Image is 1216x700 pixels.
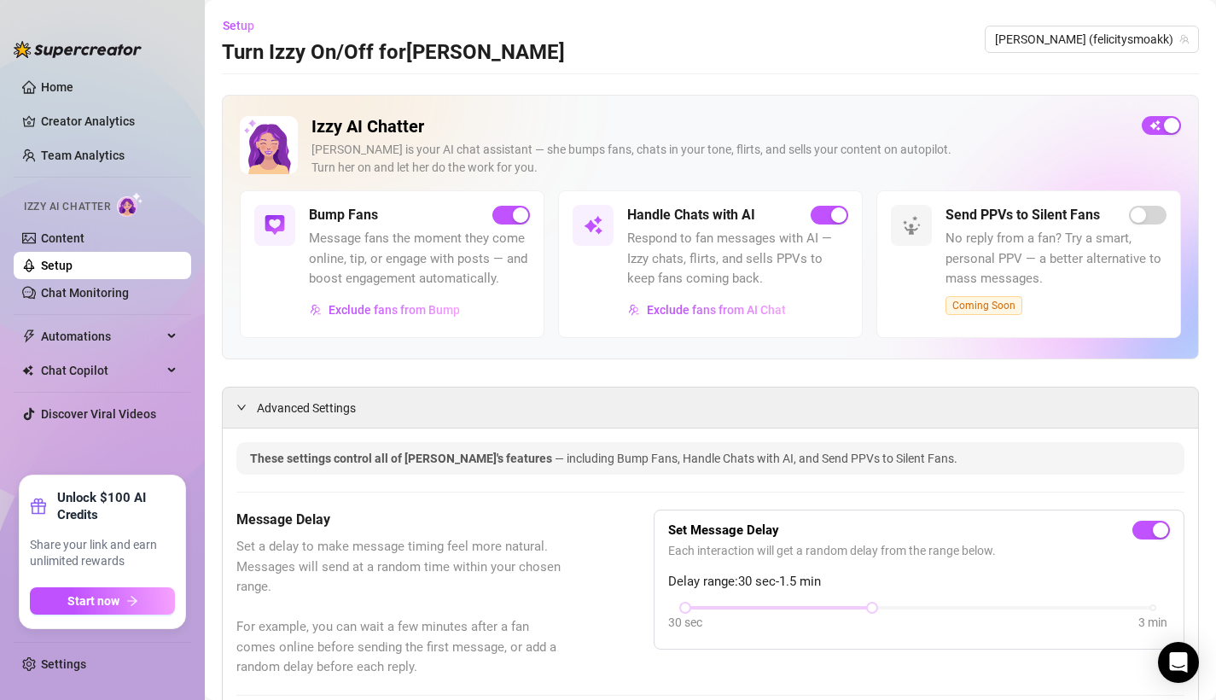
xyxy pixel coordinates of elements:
span: arrow-right [126,595,138,607]
img: svg%3e [628,304,640,316]
img: Izzy AI Chatter [240,116,298,174]
span: Chat Copilot [41,357,162,384]
span: Advanced Settings [257,399,356,417]
span: No reply from a fan? Try a smart, personal PPV — a better alternative to mass messages. [945,229,1167,289]
span: Automations [41,323,162,350]
span: Respond to fan messages with AI — Izzy chats, flirts, and sells PPVs to keep fans coming back. [627,229,848,289]
div: 30 sec [668,613,702,632]
span: Start now [67,594,119,608]
a: Home [41,80,73,94]
h2: Izzy AI Chatter [311,116,1128,137]
img: svg%3e [583,215,603,236]
span: thunderbolt [22,330,36,343]
div: 3 min [1138,613,1167,632]
span: These settings control all of [PERSON_NAME]'s features [250,452,555,465]
a: Discover Viral Videos [41,407,156,421]
button: Start nowarrow-right [30,587,175,615]
a: Chat Monitoring [41,286,129,300]
button: Exclude fans from AI Chat [627,296,787,324]
span: Exclude fans from Bump [329,303,460,317]
h5: Bump Fans [309,205,378,225]
img: svg%3e [265,215,285,236]
span: Each interaction will get a random delay from the range below. [668,541,1170,560]
h3: Turn Izzy On/Off for [PERSON_NAME] [222,39,565,67]
span: — including Bump Fans, Handle Chats with AI, and Send PPVs to Silent Fans. [555,452,957,465]
img: Chat Copilot [22,365,33,376]
div: expanded [236,398,257,417]
h5: Handle Chats with AI [627,205,755,225]
div: Open Intercom Messenger [1158,642,1199,683]
span: Coming Soon [945,296,1022,315]
strong: Set Message Delay [668,522,779,538]
span: Message fans the moment they come online, tip, or engage with posts — and boost engagement automa... [309,229,530,289]
img: logo-BBDzfeDw.svg [14,41,142,58]
h5: Message Delay [236,510,568,530]
button: Exclude fans from Bump [309,296,461,324]
a: Creator Analytics [41,108,177,135]
img: AI Chatter [117,192,143,217]
a: Settings [41,657,86,671]
span: Setup [223,19,254,32]
button: Setup [222,12,268,39]
img: svg%3e [310,304,322,316]
span: gift [30,498,47,515]
span: Set a delay to make message timing feel more natural. Messages will send at a random time within ... [236,537,568,678]
a: Setup [41,259,73,272]
span: Felicity (felicitysmoakk) [995,26,1189,52]
span: expanded [236,402,247,412]
a: Team Analytics [41,149,125,162]
div: [PERSON_NAME] is your AI chat assistant — she bumps fans, chats in your tone, flirts, and sells y... [311,141,1128,177]
span: Delay range: 30 sec - 1.5 min [668,572,1170,592]
img: svg%3e [901,215,922,236]
span: team [1179,34,1190,44]
span: Exclude fans from AI Chat [647,303,786,317]
span: Izzy AI Chatter [24,199,110,215]
span: Share your link and earn unlimited rewards [30,537,175,570]
h5: Send PPVs to Silent Fans [945,205,1100,225]
strong: Unlock $100 AI Credits [57,489,175,523]
a: Content [41,231,84,245]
